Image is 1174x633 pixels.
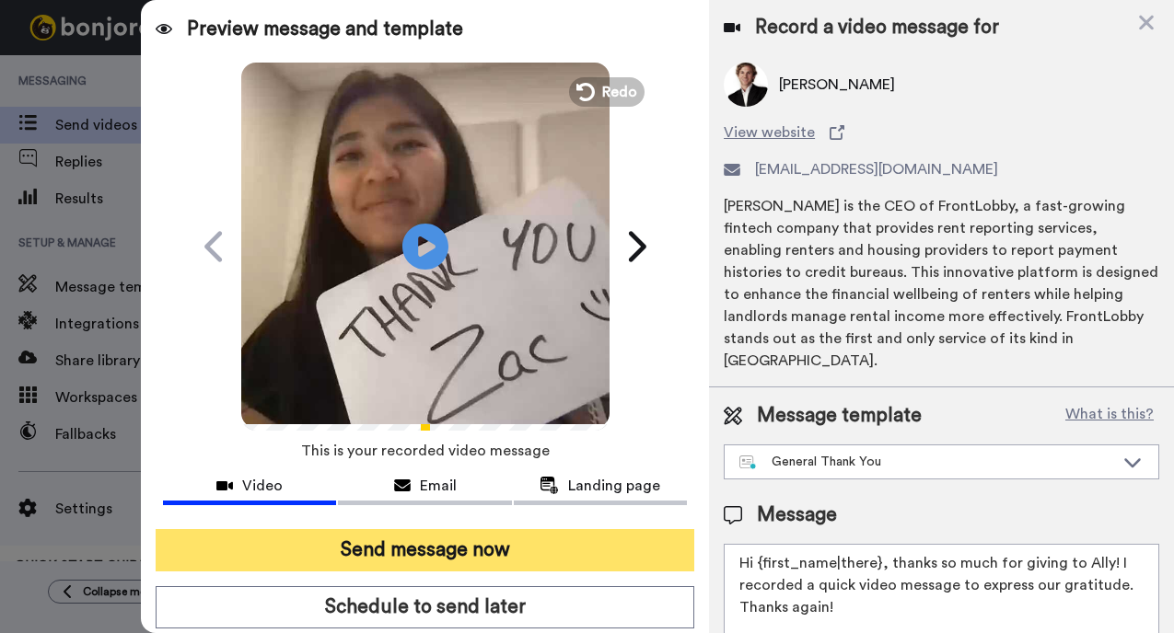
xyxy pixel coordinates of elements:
div: General Thank You [739,453,1114,471]
button: What is this? [1060,402,1159,430]
span: Video [242,475,283,497]
button: Send message now [156,529,694,571]
span: View website [724,121,815,144]
img: nextgen-template.svg [739,455,757,470]
span: Message [757,501,837,529]
button: Schedule to send later [156,586,694,628]
span: Landing page [568,475,660,497]
span: Message template [757,402,922,430]
a: View website [724,121,1159,144]
span: Email [420,475,457,497]
span: This is your recorded video message [301,431,550,471]
div: [PERSON_NAME] is the CEO of FrontLobby, a fast-growing fintech company that provides rent reporti... [724,195,1159,372]
span: [EMAIL_ADDRESS][DOMAIN_NAME] [755,158,998,180]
